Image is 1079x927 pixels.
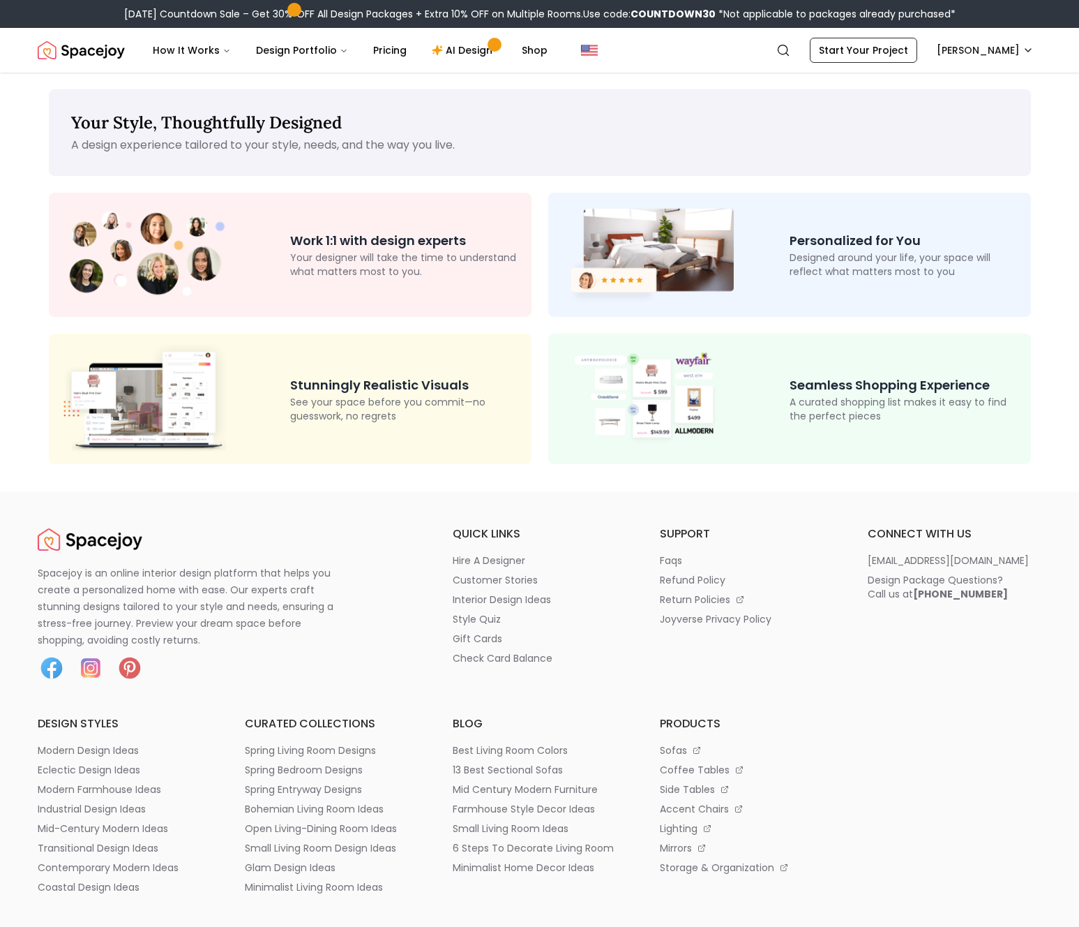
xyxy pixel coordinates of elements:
p: small living room design ideas [245,841,396,855]
p: Designed around your life, your space will reflect what matters most to you [790,251,1020,279]
p: A design experience tailored to your style, needs, and the way you live. [71,137,1009,154]
p: Personalized for You [790,231,1020,251]
p: open living-dining room ideas [245,822,397,836]
p: refund policy [660,573,725,587]
p: Work 1:1 with design experts [290,231,520,251]
button: How It Works [142,36,242,64]
a: eclectic design ideas [38,763,212,777]
a: glam design ideas [245,861,419,875]
a: farmhouse style decor ideas [453,802,627,816]
a: transitional design ideas [38,841,212,855]
p: minimalist living room ideas [245,880,383,894]
button: [PERSON_NAME] [928,38,1042,63]
a: mid-century modern ideas [38,822,212,836]
a: customer stories [453,573,627,587]
img: Design Experts [60,206,234,304]
img: 3D Design [60,345,234,452]
p: return policies [660,593,730,607]
p: faqs [660,554,682,568]
a: modern design ideas [38,743,212,757]
span: *Not applicable to packages already purchased* [716,7,956,21]
p: A curated shopping list makes it easy to find the perfect pieces [790,395,1020,423]
p: modern design ideas [38,743,139,757]
a: Start Your Project [810,38,917,63]
div: [DATE] Countdown Sale – Get 30% OFF All Design Packages + Extra 10% OFF on Multiple Rooms. [124,7,956,21]
a: bohemian living room ideas [245,802,419,816]
img: United States [581,42,598,59]
h6: curated collections [245,715,419,732]
a: Design Package Questions?Call us at[PHONE_NUMBER] [868,573,1042,601]
h6: products [660,715,834,732]
a: joyverse privacy policy [660,612,834,626]
p: storage & organization [660,861,774,875]
p: industrial design ideas [38,802,146,816]
a: industrial design ideas [38,802,212,816]
p: lighting [660,822,697,836]
a: check card balance [453,651,627,665]
div: Design Package Questions? Call us at [868,573,1008,601]
p: modern farmhouse ideas [38,783,161,796]
img: Pinterest icon [116,654,144,682]
p: Your designer will take the time to understand what matters most to you. [290,251,520,279]
a: spring entryway designs [245,783,419,796]
a: modern farmhouse ideas [38,783,212,796]
b: [PHONE_NUMBER] [913,587,1008,601]
p: farmhouse style decor ideas [453,802,595,816]
h6: blog [453,715,627,732]
p: contemporary modern ideas [38,861,179,875]
p: minimalist home decor ideas [453,861,594,875]
img: Room Design [559,204,734,306]
a: spring living room designs [245,743,419,757]
a: Shop [511,36,559,64]
a: hire a designer [453,554,627,568]
p: coffee tables [660,763,730,777]
a: refund policy [660,573,834,587]
p: check card balance [453,651,552,665]
p: mid century modern furniture [453,783,598,796]
a: spring bedroom designs [245,763,419,777]
a: sofas [660,743,834,757]
h6: connect with us [868,526,1042,542]
p: Stunningly Realistic Visuals [290,376,520,395]
img: Instagram icon [77,654,105,682]
p: [EMAIL_ADDRESS][DOMAIN_NAME] [868,554,1029,568]
b: COUNTDOWN30 [631,7,716,21]
a: accent chairs [660,802,834,816]
button: Design Portfolio [245,36,359,64]
p: bohemian living room ideas [245,802,384,816]
p: 6 steps to decorate living room [453,841,614,855]
p: coastal design ideas [38,880,139,894]
p: mirrors [660,841,692,855]
a: gift cards [453,632,627,646]
a: open living-dining room ideas [245,822,419,836]
p: interior design ideas [453,593,551,607]
img: Spacejoy Logo [38,526,142,554]
p: mid-century modern ideas [38,822,168,836]
nav: Main [142,36,559,64]
a: faqs [660,554,834,568]
p: transitional design ideas [38,841,158,855]
a: side tables [660,783,834,796]
img: Facebook icon [38,654,66,682]
a: mirrors [660,841,834,855]
p: spring living room designs [245,743,376,757]
a: 13 best sectional sofas [453,763,627,777]
p: customer stories [453,573,538,587]
a: small living room design ideas [245,841,419,855]
a: minimalist home decor ideas [453,861,627,875]
p: style quiz [453,612,501,626]
p: See your space before you commit—no guesswork, no regrets [290,395,520,423]
a: interior design ideas [453,593,627,607]
p: best living room colors [453,743,568,757]
img: Spacejoy Logo [38,36,125,64]
img: Shop Design [559,350,734,449]
p: spring bedroom designs [245,763,363,777]
a: best living room colors [453,743,627,757]
a: minimalist living room ideas [245,880,419,894]
p: side tables [660,783,715,796]
p: hire a designer [453,554,525,568]
p: eclectic design ideas [38,763,140,777]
